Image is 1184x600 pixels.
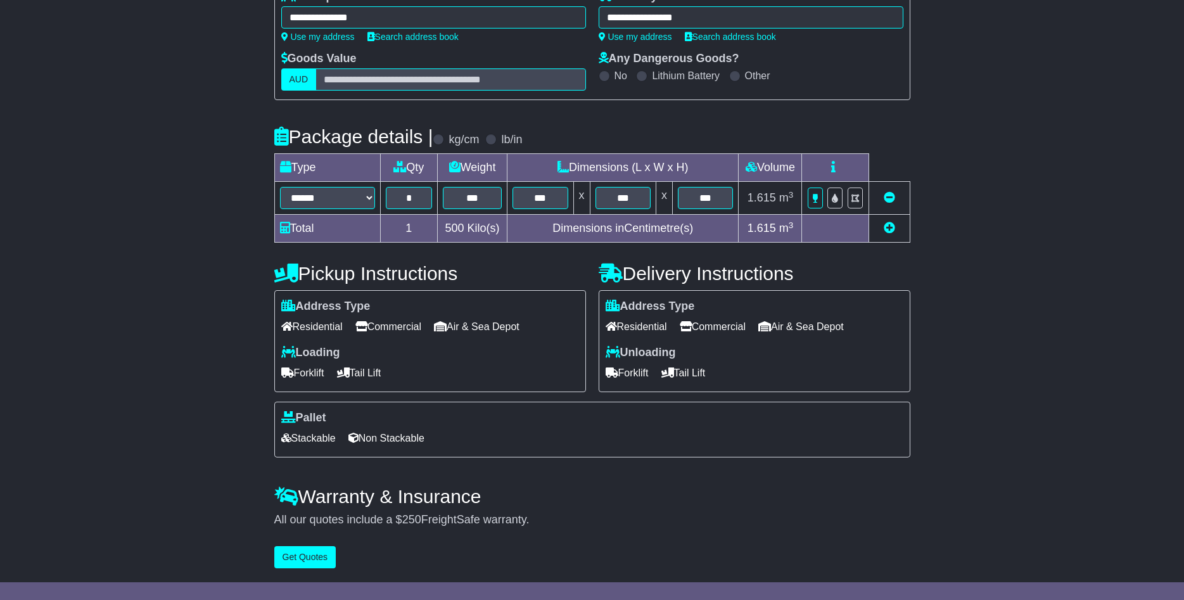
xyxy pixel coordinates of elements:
[281,363,324,383] span: Forklift
[599,263,910,284] h4: Delivery Instructions
[438,215,507,243] td: Kilo(s)
[779,222,794,234] span: m
[748,222,776,234] span: 1.615
[449,133,479,147] label: kg/cm
[599,52,739,66] label: Any Dangerous Goods?
[507,215,739,243] td: Dimensions in Centimetre(s)
[274,546,336,568] button: Get Quotes
[274,126,433,147] h4: Package details |
[606,300,695,314] label: Address Type
[337,363,381,383] span: Tail Lift
[758,317,844,336] span: Air & Sea Depot
[680,317,746,336] span: Commercial
[501,133,522,147] label: lb/in
[367,32,459,42] a: Search address book
[274,154,380,182] td: Type
[445,222,464,234] span: 500
[281,428,336,448] span: Stackable
[652,70,720,82] label: Lithium Battery
[779,191,794,204] span: m
[606,317,667,336] span: Residential
[685,32,776,42] a: Search address book
[656,182,672,215] td: x
[274,486,910,507] h4: Warranty & Insurance
[281,68,317,91] label: AUD
[606,363,649,383] span: Forklift
[739,154,802,182] td: Volume
[884,222,895,234] a: Add new item
[573,182,590,215] td: x
[281,411,326,425] label: Pallet
[434,317,519,336] span: Air & Sea Depot
[438,154,507,182] td: Weight
[274,215,380,243] td: Total
[884,191,895,204] a: Remove this item
[745,70,770,82] label: Other
[661,363,706,383] span: Tail Lift
[789,190,794,200] sup: 3
[348,428,424,448] span: Non Stackable
[281,346,340,360] label: Loading
[380,215,438,243] td: 1
[281,300,371,314] label: Address Type
[748,191,776,204] span: 1.615
[274,513,910,527] div: All our quotes include a $ FreightSafe warranty.
[281,317,343,336] span: Residential
[507,154,739,182] td: Dimensions (L x W x H)
[599,32,672,42] a: Use my address
[606,346,676,360] label: Unloading
[355,317,421,336] span: Commercial
[402,513,421,526] span: 250
[281,52,357,66] label: Goods Value
[380,154,438,182] td: Qty
[281,32,355,42] a: Use my address
[274,263,586,284] h4: Pickup Instructions
[614,70,627,82] label: No
[789,220,794,230] sup: 3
